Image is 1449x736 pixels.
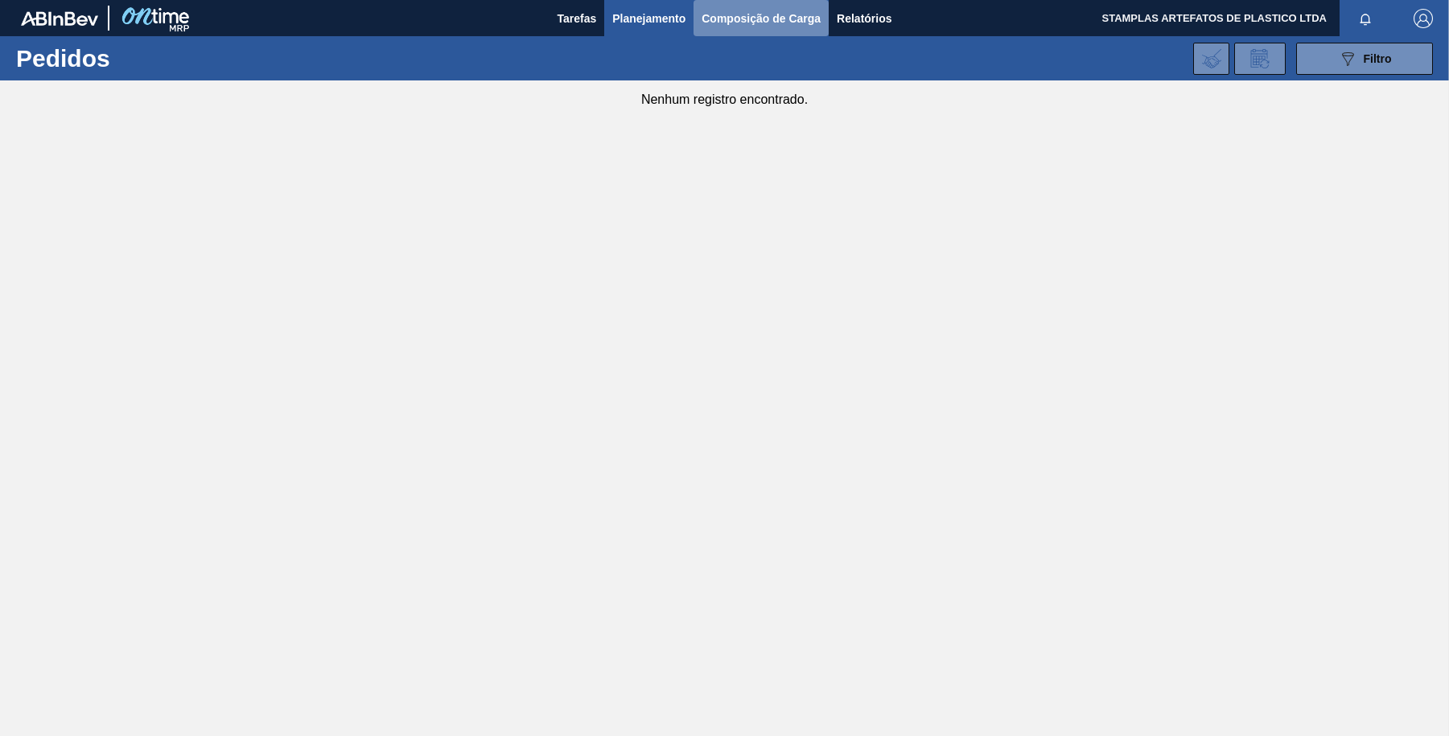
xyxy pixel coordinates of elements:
span: Relatórios [837,9,891,28]
button: Notificações [1340,7,1391,30]
div: Solicitação de Revisão de Pedidos [1234,43,1286,75]
div: Importar Negociações dos Pedidos [1193,43,1229,75]
span: Composição de Carga [702,9,821,28]
span: Filtro [1364,52,1392,65]
img: TNhmsLtSVTkK8tSr43FrP2fwEKptu5GPRR3wAAAABJRU5ErkJggg== [21,11,98,26]
span: Planejamento [612,9,685,28]
button: Filtro [1296,43,1433,75]
img: Logout [1414,9,1433,28]
span: Tarefas [557,9,596,28]
h1: Pedidos [16,49,254,68]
